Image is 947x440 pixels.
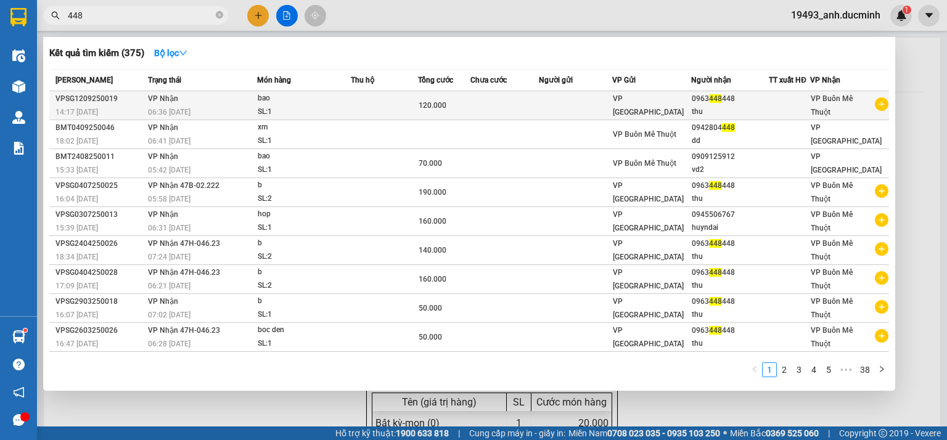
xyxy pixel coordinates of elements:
[811,181,853,203] span: VP Buôn Mê Thuột
[822,363,835,377] a: 5
[692,192,768,205] div: thu
[148,123,178,132] span: VP Nhận
[13,386,25,398] span: notification
[762,362,777,377] li: 1
[148,355,178,364] span: VP Nhận
[419,217,446,226] span: 160.000
[722,123,735,132] span: 448
[258,105,350,119] div: SL: 1
[692,266,768,279] div: 0963 448
[55,76,113,84] span: [PERSON_NAME]
[613,159,676,168] span: VP Buôn Mê Thuột
[709,181,722,190] span: 448
[55,166,98,174] span: 15:33 [DATE]
[258,279,350,293] div: SL: 2
[148,76,181,84] span: Trạng thái
[613,181,684,203] span: VP [GEOGRAPHIC_DATA]
[13,359,25,370] span: question-circle
[811,123,882,145] span: VP [GEOGRAPHIC_DATA]
[613,239,684,261] span: VP [GEOGRAPHIC_DATA]
[709,239,722,248] span: 448
[613,130,676,139] span: VP Buôn Mê Thuột
[613,297,684,319] span: VP [GEOGRAPHIC_DATA]
[692,237,768,250] div: 0963 448
[216,11,223,18] span: close-circle
[258,208,350,221] div: hop
[692,221,768,234] div: huyndai
[811,210,853,232] span: VP Buôn Mê Thuột
[12,80,25,93] img: warehouse-icon
[85,82,94,91] span: environment
[12,111,25,124] img: warehouse-icon
[692,163,768,176] div: vd2
[613,355,684,377] span: VP [GEOGRAPHIC_DATA]
[692,337,768,350] div: thu
[55,150,144,163] div: BMT2408250011
[810,76,840,84] span: VP Nhận
[55,208,144,221] div: VPSG0307250013
[55,295,144,308] div: VPSG2903250018
[148,195,191,203] span: 05:58 [DATE]
[258,324,350,337] div: boc den
[875,300,888,314] span: plus-circle
[258,352,350,366] div: thung
[769,76,806,84] span: TT xuất HĐ
[691,76,731,84] span: Người nhận
[154,48,187,58] strong: Bộ lọc
[811,355,853,377] span: VP Buôn Mê Thuột
[148,326,220,335] span: VP Nhận 47H-046.23
[55,353,144,366] div: VPSG1612240030
[875,184,888,198] span: plus-circle
[55,137,98,145] span: 18:02 [DATE]
[148,152,178,161] span: VP Nhận
[148,297,178,306] span: VP Nhận
[419,333,442,341] span: 50.000
[692,150,768,163] div: 0909125912
[51,11,60,20] span: search
[258,121,350,134] div: xm
[258,308,350,322] div: SL: 1
[807,363,821,377] a: 4
[874,362,889,377] li: Next Page
[12,330,25,343] img: warehouse-icon
[148,239,220,248] span: VP Nhận 47H-046.23
[419,159,442,168] span: 70.000
[613,94,684,116] span: VP [GEOGRAPHIC_DATA]
[613,210,684,232] span: VP [GEOGRAPHIC_DATA]
[148,210,178,219] span: VP Nhận
[216,10,223,22] span: close-circle
[792,362,806,377] li: 3
[419,188,446,197] span: 190.000
[821,362,836,377] li: 5
[55,324,144,337] div: VPSG2603250026
[55,311,98,319] span: 16:07 [DATE]
[692,279,768,292] div: thu
[811,297,853,319] span: VP Buôn Mê Thuột
[148,224,191,232] span: 06:31 [DATE]
[49,47,144,60] h3: Kết quả tìm kiếm ( 375 )
[419,101,446,110] span: 120.000
[470,76,507,84] span: Chưa cước
[55,108,98,116] span: 14:17 [DATE]
[692,134,768,147] div: dd
[148,253,191,261] span: 07:24 [DATE]
[692,92,768,105] div: 0963 448
[148,137,191,145] span: 06:41 [DATE]
[874,362,889,377] button: right
[875,329,888,343] span: plus-circle
[777,363,791,377] a: 2
[148,181,219,190] span: VP Nhận 47B-02.222
[856,362,874,377] li: 38
[875,242,888,256] span: plus-circle
[763,363,776,377] a: 1
[258,295,350,308] div: b
[148,108,191,116] span: 06:36 [DATE]
[10,8,27,26] img: logo-vxr
[709,297,722,306] span: 448
[68,9,213,22] input: Tìm tên, số ĐT hoặc mã đơn
[55,121,144,134] div: BMT0409250046
[55,92,144,105] div: VPSG1209250019
[148,311,191,319] span: 07:02 [DATE]
[539,76,573,84] span: Người gửi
